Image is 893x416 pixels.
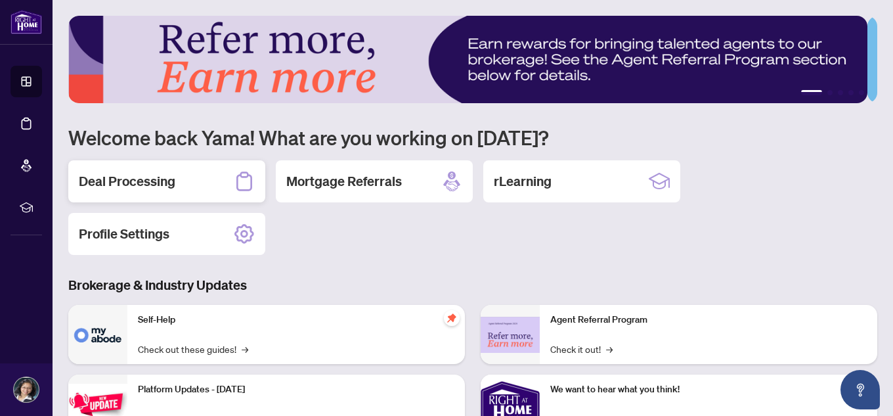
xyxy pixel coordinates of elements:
[838,90,843,95] button: 3
[79,225,169,243] h2: Profile Settings
[68,16,867,103] img: Slide 0
[848,90,854,95] button: 4
[242,342,248,356] span: →
[286,172,402,191] h2: Mortgage Referrals
[840,370,880,409] button: Open asap
[79,172,175,191] h2: Deal Processing
[68,125,877,150] h1: Welcome back Yama! What are you working on [DATE]?
[14,377,39,402] img: Profile Icon
[68,305,127,364] img: Self-Help
[859,90,864,95] button: 5
[68,276,877,294] h3: Brokerage & Industry Updates
[827,90,833,95] button: 2
[550,313,867,327] p: Agent Referral Program
[138,382,454,397] p: Platform Updates - [DATE]
[11,10,42,34] img: logo
[481,317,540,353] img: Agent Referral Program
[550,342,613,356] a: Check it out!→
[138,313,454,327] p: Self-Help
[801,90,822,95] button: 1
[494,172,552,191] h2: rLearning
[606,342,613,356] span: →
[138,342,248,356] a: Check out these guides!→
[444,310,460,326] span: pushpin
[550,382,867,397] p: We want to hear what you think!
